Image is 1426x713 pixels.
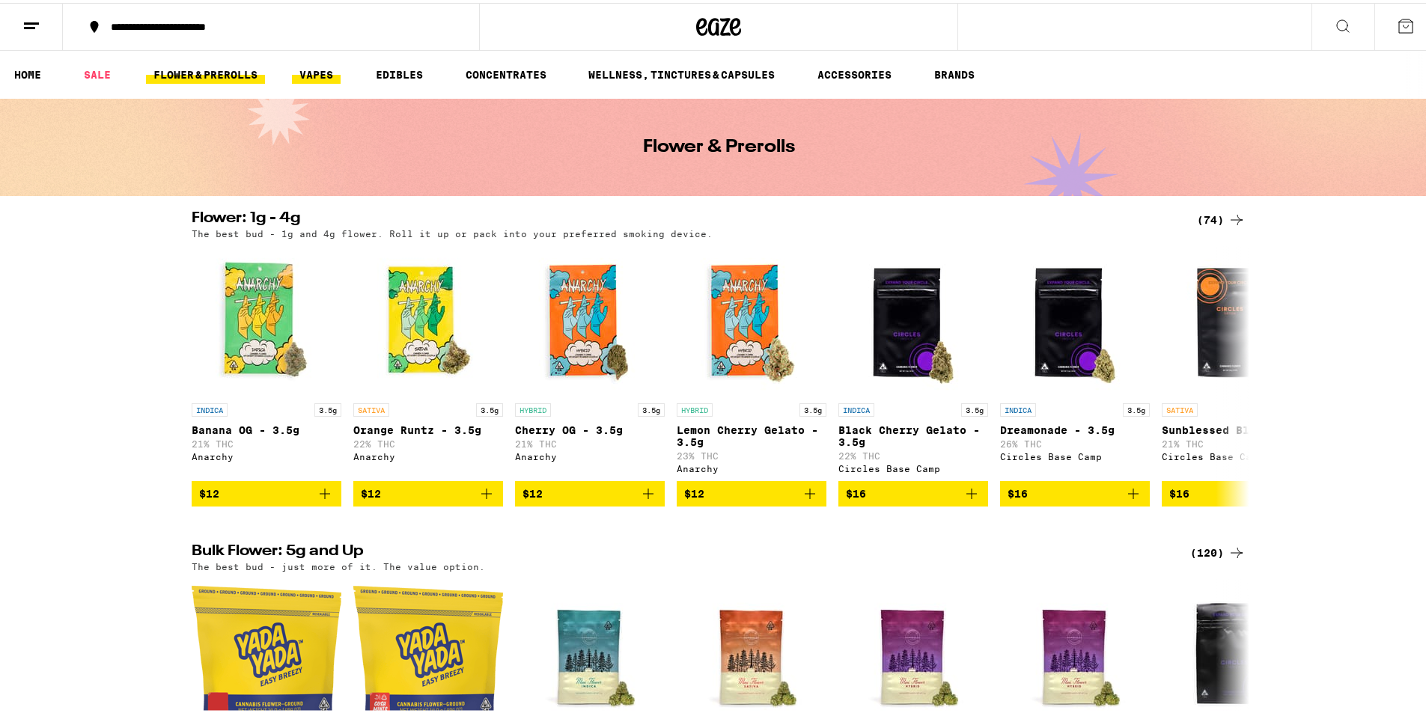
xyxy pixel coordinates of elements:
a: Open page for Orange Runtz - 3.5g from Anarchy [353,243,503,478]
p: 21% THC [192,436,341,446]
p: 3.5g [1123,400,1150,414]
a: Open page for Cherry OG - 3.5g from Anarchy [515,243,665,478]
p: HYBRID [515,400,551,414]
a: (74) [1197,208,1246,226]
p: SATIVA [1162,400,1198,414]
h2: Flower: 1g - 4g [192,208,1172,226]
span: $12 [199,485,219,497]
div: Circles Base Camp [1162,449,1311,459]
img: Anarchy - Cherry OG - 3.5g [515,243,665,393]
span: $12 [361,485,381,497]
img: Circles Base Camp - Sunblessed Blue - 3.5g [1162,243,1311,393]
img: Circles Base Camp - Dreamonade - 3.5g [1000,243,1150,393]
p: INDICA [1000,400,1036,414]
p: SATIVA [353,400,389,414]
p: HYBRID [677,400,713,414]
a: CONCENTRATES [458,63,554,81]
p: 22% THC [353,436,503,446]
span: $12 [522,485,543,497]
a: FLOWER & PREROLLS [146,63,265,81]
button: Add to bag [515,478,665,504]
p: 3.5g [476,400,503,414]
button: Add to bag [677,478,826,504]
div: Anarchy [192,449,341,459]
div: Circles Base Camp [1000,449,1150,459]
a: Open page for Black Cherry Gelato - 3.5g from Circles Base Camp [838,243,988,478]
span: $16 [1169,485,1189,497]
p: INDICA [838,400,874,414]
a: (120) [1190,541,1246,559]
a: ACCESSORIES [810,63,899,81]
span: $16 [1008,485,1028,497]
div: Anarchy [677,461,826,471]
a: Open page for Sunblessed Blue - 3.5g from Circles Base Camp [1162,243,1311,478]
a: EDIBLES [368,63,430,81]
img: Anarchy - Orange Runtz - 3.5g [353,243,503,393]
div: Anarchy [353,449,503,459]
h1: Flower & Prerolls [643,135,795,153]
span: $16 [846,485,866,497]
a: WELLNESS, TINCTURES & CAPSULES [581,63,782,81]
p: Sunblessed Blue - 3.5g [1162,421,1311,433]
a: VAPES [292,63,341,81]
img: Anarchy - Lemon Cherry Gelato - 3.5g [677,243,826,393]
p: Cherry OG - 3.5g [515,421,665,433]
p: 3.5g [961,400,988,414]
a: Open page for Banana OG - 3.5g from Anarchy [192,243,341,478]
p: Black Cherry Gelato - 3.5g [838,421,988,445]
p: The best bud - 1g and 4g flower. Roll it up or pack into your preferred smoking device. [192,226,713,236]
p: Orange Runtz - 3.5g [353,421,503,433]
a: BRANDS [927,63,982,81]
p: The best bud - just more of it. The value option. [192,559,485,569]
a: Open page for Dreamonade - 3.5g from Circles Base Camp [1000,243,1150,478]
p: Banana OG - 3.5g [192,421,341,433]
p: 21% THC [515,436,665,446]
a: Open page for Lemon Cherry Gelato - 3.5g from Anarchy [677,243,826,478]
p: 3.5g [314,400,341,414]
button: Add to bag [192,478,341,504]
button: Add to bag [838,478,988,504]
img: Anarchy - Banana OG - 3.5g [192,243,341,393]
a: HOME [7,63,49,81]
img: Circles Base Camp - Black Cherry Gelato - 3.5g [838,243,988,393]
button: Add to bag [1162,478,1311,504]
p: 22% THC [838,448,988,458]
button: Add to bag [1000,478,1150,504]
p: 26% THC [1000,436,1150,446]
a: SALE [76,63,118,81]
p: 23% THC [677,448,826,458]
p: 3.5g [799,400,826,414]
div: Anarchy [515,449,665,459]
span: $12 [684,485,704,497]
p: Dreamonade - 3.5g [1000,421,1150,433]
p: 21% THC [1162,436,1311,446]
h2: Bulk Flower: 5g and Up [192,541,1172,559]
p: INDICA [192,400,228,414]
button: Add to bag [353,478,503,504]
p: Lemon Cherry Gelato - 3.5g [677,421,826,445]
div: Circles Base Camp [838,461,988,471]
p: 3.5g [638,400,665,414]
